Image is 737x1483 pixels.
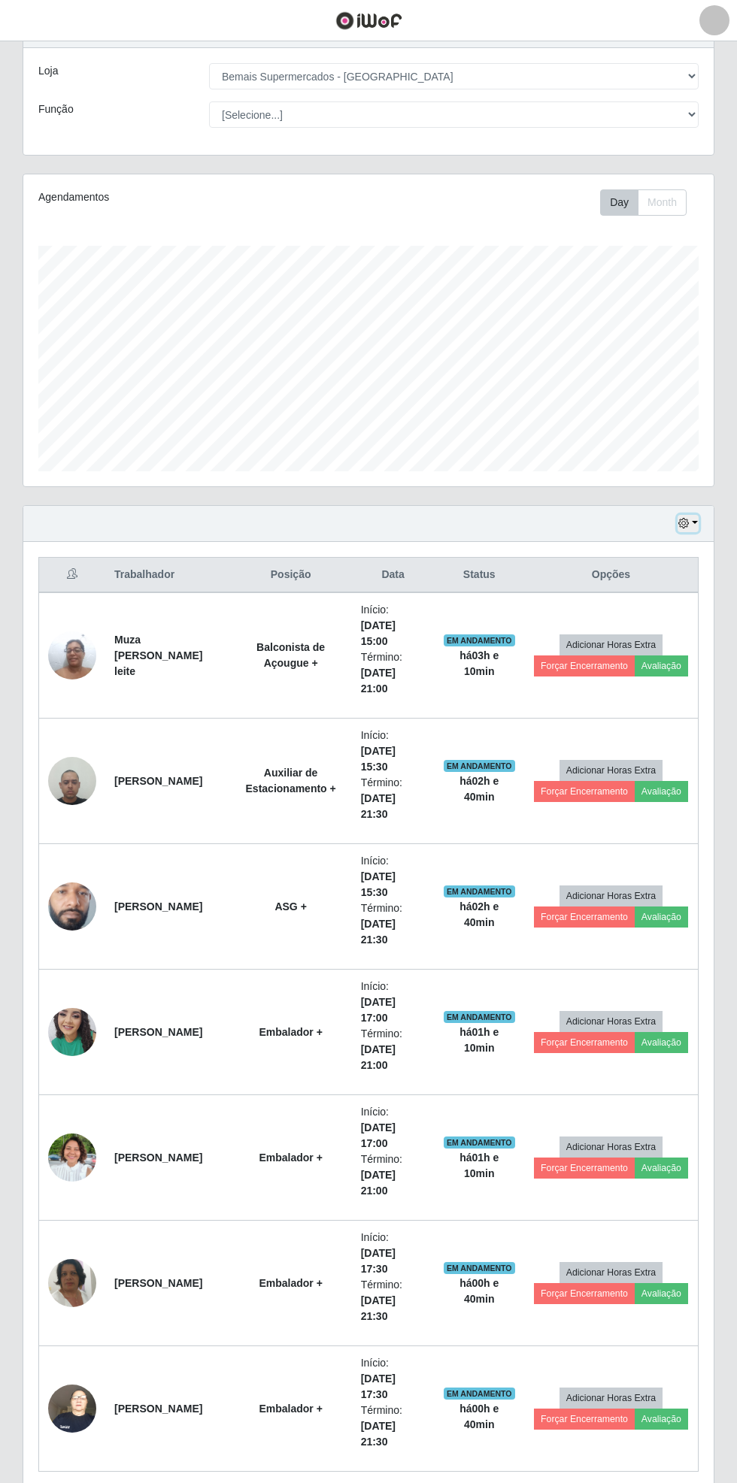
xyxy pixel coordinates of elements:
time: [DATE] 15:30 [361,870,396,898]
li: Término: [361,649,426,697]
time: [DATE] 21:00 [361,1043,396,1071]
time: [DATE] 21:00 [361,667,396,695]
strong: [PERSON_NAME] [114,900,202,912]
strong: [PERSON_NAME] [114,1403,202,1415]
li: Início: [361,1104,426,1152]
th: Status [435,558,524,593]
strong: [PERSON_NAME] [114,1026,202,1038]
li: Início: [361,979,426,1026]
button: Adicionar Horas Extra [560,1136,663,1158]
time: [DATE] 17:30 [361,1373,396,1400]
button: Adicionar Horas Extra [560,1388,663,1409]
li: Término: [361,1403,426,1450]
li: Término: [361,1152,426,1199]
li: Término: [361,775,426,822]
th: Data [352,558,435,593]
strong: [PERSON_NAME] [114,1152,202,1164]
strong: há 01 h e 10 min [459,1026,499,1054]
span: EM ANDAMENTO [444,1388,515,1400]
strong: [PERSON_NAME] [114,1277,202,1289]
img: 1676496034794.jpeg [48,1240,96,1326]
div: Agendamentos [38,189,300,205]
img: 1745421855441.jpeg [48,853,96,960]
button: Forçar Encerramento [534,906,635,928]
div: First group [600,189,687,216]
button: Avaliação [635,655,688,676]
img: 1742396423884.jpeg [48,1000,96,1064]
img: 1749753649914.jpeg [48,1125,96,1190]
button: Month [638,189,687,216]
li: Início: [361,728,426,775]
button: Avaliação [635,906,688,928]
span: EM ANDAMENTO [444,1011,515,1023]
time: [DATE] 15:00 [361,619,396,647]
li: Início: [361,1355,426,1403]
li: Término: [361,1026,426,1073]
strong: ASG + [274,900,306,912]
li: Término: [361,1277,426,1324]
strong: Embalador + [259,1152,322,1164]
span: EM ANDAMENTO [444,1262,515,1274]
time: [DATE] 17:00 [361,996,396,1024]
strong: há 02 h e 40 min [459,900,499,928]
time: [DATE] 17:00 [361,1121,396,1149]
strong: Balconista de Açougue + [256,641,325,669]
button: Avaliação [635,781,688,802]
img: 1703019417577.jpeg [48,623,96,687]
li: Término: [361,900,426,948]
strong: Embalador + [259,1026,322,1038]
button: Avaliação [635,1158,688,1179]
time: [DATE] 21:00 [361,1169,396,1197]
li: Início: [361,853,426,900]
time: [DATE] 21:30 [361,918,396,946]
time: [DATE] 21:30 [361,1420,396,1448]
button: Forçar Encerramento [534,1409,635,1430]
strong: Muza [PERSON_NAME] leite [114,634,202,677]
button: Adicionar Horas Extra [560,760,663,781]
button: Adicionar Horas Extra [560,885,663,906]
time: [DATE] 17:30 [361,1247,396,1275]
strong: há 00 h e 40 min [459,1403,499,1430]
span: EM ANDAMENTO [444,634,515,646]
label: Função [38,101,74,117]
time: [DATE] 15:30 [361,745,396,773]
button: Forçar Encerramento [534,1283,635,1304]
div: Toolbar with button groups [600,189,699,216]
strong: Embalador + [259,1403,322,1415]
strong: Embalador + [259,1277,322,1289]
button: Forçar Encerramento [534,655,635,676]
button: Forçar Encerramento [534,781,635,802]
button: Avaliação [635,1283,688,1304]
img: 1693507860054.jpeg [48,749,96,813]
strong: há 03 h e 10 min [459,649,499,677]
strong: há 02 h e 40 min [459,775,499,803]
span: EM ANDAMENTO [444,1136,515,1149]
strong: Auxiliar de Estacionamento + [246,767,336,794]
strong: [PERSON_NAME] [114,775,202,787]
button: Adicionar Horas Extra [560,634,663,655]
button: Forçar Encerramento [534,1032,635,1053]
button: Day [600,189,638,216]
button: Avaliação [635,1032,688,1053]
img: 1723623614898.jpeg [48,1376,96,1440]
span: EM ANDAMENTO [444,760,515,772]
th: Posição [230,558,352,593]
button: Adicionar Horas Extra [560,1262,663,1283]
button: Avaliação [635,1409,688,1430]
li: Início: [361,602,426,649]
span: EM ANDAMENTO [444,885,515,897]
time: [DATE] 21:30 [361,1294,396,1322]
button: Adicionar Horas Extra [560,1011,663,1032]
th: Opções [524,558,699,593]
strong: há 00 h e 40 min [459,1277,499,1305]
li: Início: [361,1230,426,1277]
th: Trabalhador [105,558,230,593]
img: CoreUI Logo [335,11,402,30]
button: Forçar Encerramento [534,1158,635,1179]
strong: há 01 h e 10 min [459,1152,499,1179]
time: [DATE] 21:30 [361,792,396,820]
label: Loja [38,63,58,79]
